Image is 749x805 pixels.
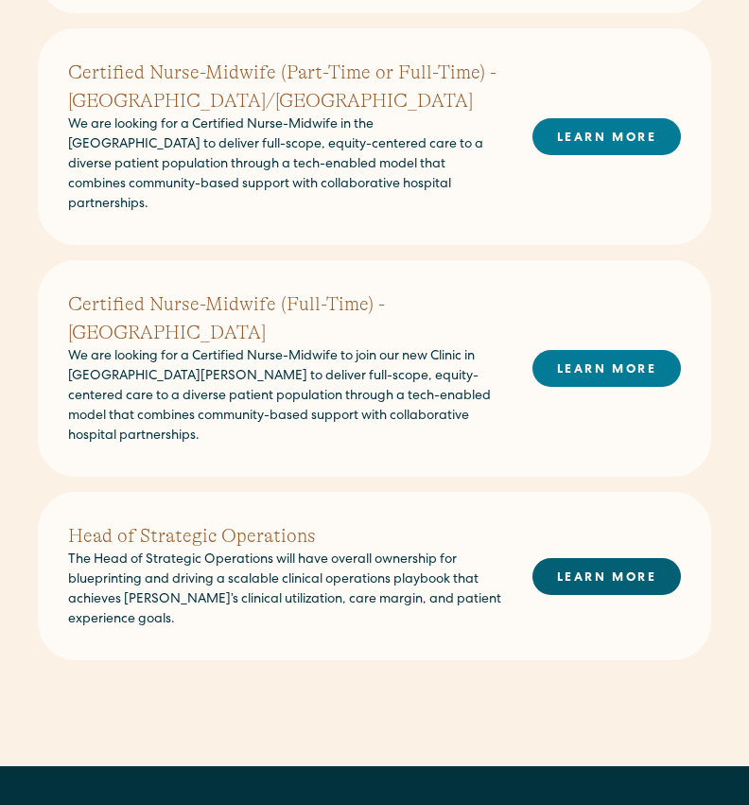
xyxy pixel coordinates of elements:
[68,347,502,446] p: We are looking for a Certified Nurse-Midwife to join our new Clinic in [GEOGRAPHIC_DATA][PERSON_N...
[68,290,502,347] h2: Certified Nurse-Midwife (Full-Time) - [GEOGRAPHIC_DATA]
[532,350,681,387] a: LEARN MORE
[532,118,681,155] a: LEARN MORE
[68,522,502,551] h2: Head of Strategic Operations
[68,551,502,630] p: The Head of Strategic Operations will have overall ownership for blueprinting and driving a scala...
[68,115,502,215] p: We are looking for a Certified Nurse-Midwife in the [GEOGRAPHIC_DATA] to deliver full-scope, equi...
[68,59,502,115] h2: Certified Nurse-Midwife (Part-Time or Full-Time) - [GEOGRAPHIC_DATA]/[GEOGRAPHIC_DATA]
[532,558,681,595] a: LEARN MORE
